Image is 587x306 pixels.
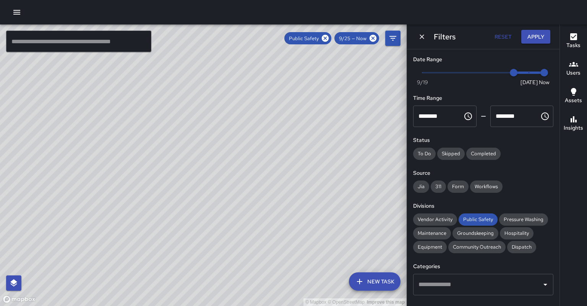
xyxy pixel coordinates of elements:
[507,244,536,250] span: Dispatch
[413,227,451,239] div: Maintenance
[499,216,548,223] span: Pressure Washing
[416,31,428,42] button: Dismiss
[437,148,465,160] div: Skipped
[521,30,550,44] button: Apply
[560,28,587,55] button: Tasks
[566,41,581,50] h6: Tasks
[434,31,456,43] h6: Filters
[448,181,469,193] div: Form
[431,181,446,193] div: 311
[461,109,476,124] button: Choose time, selected time is 12:00 AM
[491,30,515,44] button: Reset
[564,124,583,132] h6: Insights
[466,148,501,160] div: Completed
[466,150,501,157] span: Completed
[470,181,503,193] div: Workflows
[448,244,506,250] span: Community Outreach
[539,78,550,86] span: Now
[413,244,447,250] span: Equipment
[413,241,447,253] div: Equipment
[448,241,506,253] div: Community Outreach
[284,35,323,42] span: Public Safety
[413,202,553,210] h6: Divisions
[413,262,553,271] h6: Categories
[413,230,451,236] span: Maintenance
[560,55,587,83] button: Users
[565,96,582,105] h6: Assets
[537,109,553,124] button: Choose time, selected time is 11:59 PM
[521,78,538,86] span: [DATE]
[284,32,331,44] div: Public Safety
[413,136,553,145] h6: Status
[452,230,498,236] span: Groundskeeping
[413,183,429,190] span: Jia
[413,94,553,103] h6: Time Range
[452,227,498,239] div: Groundskeeping
[470,183,503,190] span: Workflows
[507,241,536,253] div: Dispatch
[500,230,533,236] span: Hospitality
[413,169,553,177] h6: Source
[560,110,587,138] button: Insights
[459,216,498,223] span: Public Safety
[334,32,379,44] div: 9/25 — Now
[334,35,371,42] span: 9/25 — Now
[540,279,551,290] button: Open
[349,272,401,291] button: New Task
[385,31,401,46] button: Filters
[459,213,498,226] div: Public Safety
[566,69,581,77] h6: Users
[413,150,436,157] span: To Do
[413,148,436,160] div: To Do
[499,213,548,226] div: Pressure Washing
[560,83,587,110] button: Assets
[413,181,429,193] div: Jia
[413,213,457,226] div: Vendor Activity
[437,150,465,157] span: Skipped
[431,183,446,190] span: 311
[413,55,553,64] h6: Date Range
[417,78,428,86] span: 9/19
[448,183,469,190] span: Form
[413,216,457,223] span: Vendor Activity
[500,227,533,239] div: Hospitality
